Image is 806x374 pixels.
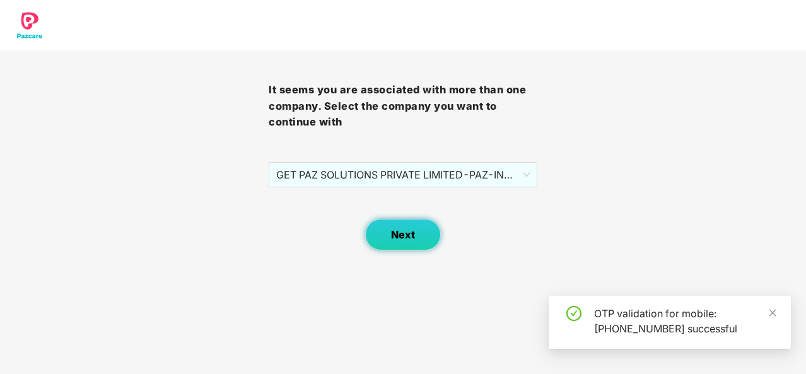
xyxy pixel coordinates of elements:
[391,229,415,241] span: Next
[566,306,581,321] span: check-circle
[365,219,441,250] button: Next
[276,163,530,187] span: GET PAZ SOLUTIONS PRIVATE LIMITED - PAZ-IN0216 - EMPLOYEE
[594,306,776,336] div: OTP validation for mobile: [PHONE_NUMBER] successful
[269,82,537,131] h3: It seems you are associated with more than one company. Select the company you want to continue with
[768,308,777,317] span: close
